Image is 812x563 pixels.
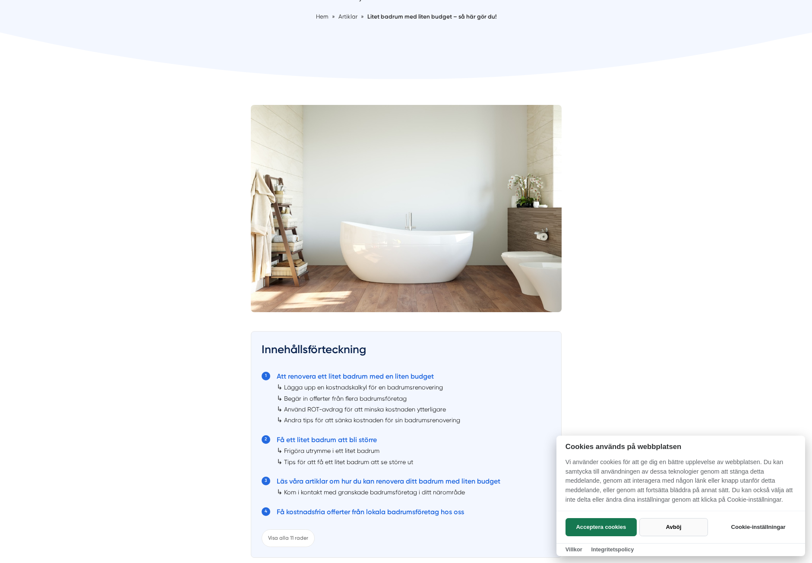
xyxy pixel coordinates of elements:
[591,546,634,553] a: Integritetspolicy
[566,546,582,553] a: Villkor
[556,458,805,510] p: Vi använder cookies för att ge dig en bättre upplevelse av webbplatsen. Du kan samtycka till anvä...
[566,518,637,536] button: Acceptera cookies
[556,443,805,451] h2: Cookies används på webbplatsen
[639,518,708,536] button: Avböj
[720,518,796,536] button: Cookie-inställningar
